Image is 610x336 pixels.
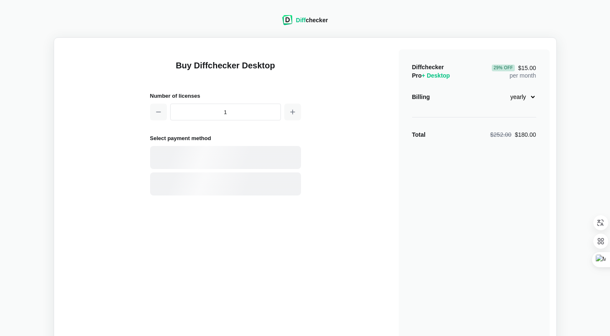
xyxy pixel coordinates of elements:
a: Diffchecker logoDiffchecker [282,20,328,26]
span: Diffchecker [412,64,444,70]
span: $15.00 [492,65,536,71]
span: Diff [296,17,306,23]
img: Diffchecker logo [282,15,293,25]
h2: Select payment method [150,134,301,143]
div: per month [492,63,536,80]
span: $252.00 [490,131,511,138]
span: Pro [412,72,450,79]
h2: Number of licenses [150,91,301,100]
h1: Buy Diffchecker Desktop [150,60,301,81]
span: + Desktop [422,72,450,79]
div: checker [296,16,328,24]
strong: Total [412,131,426,138]
div: Billing [412,93,430,101]
div: 29 % Off [492,65,514,71]
input: 1 [170,104,281,120]
div: $180.00 [490,130,536,139]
